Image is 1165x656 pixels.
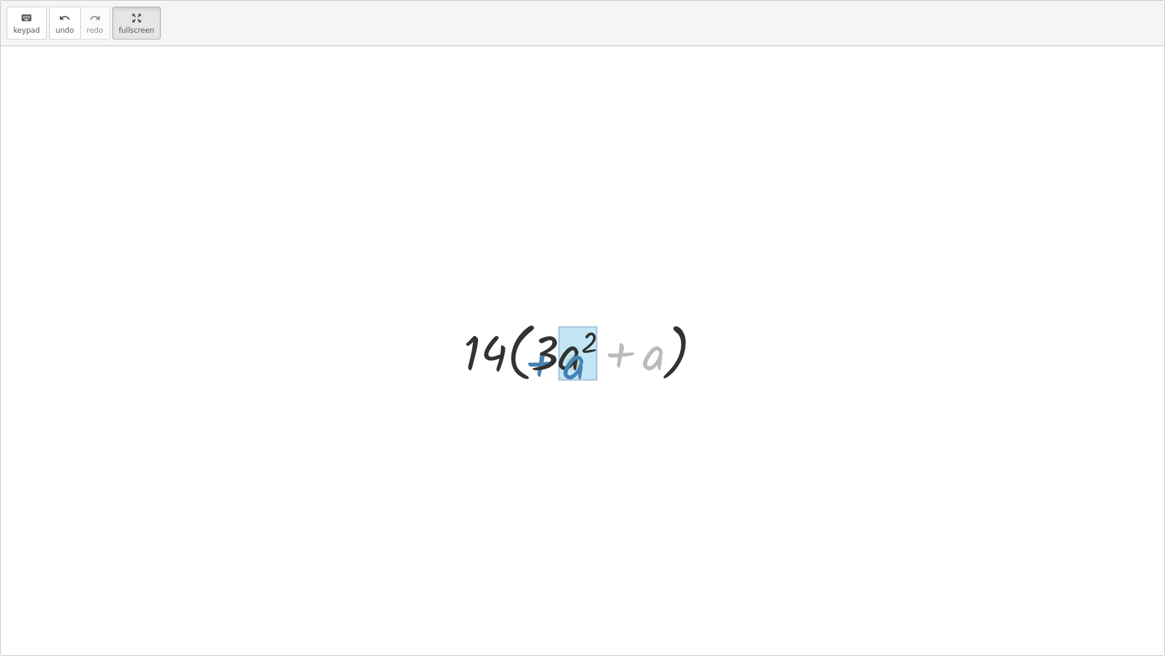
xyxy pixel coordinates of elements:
span: keypad [13,26,40,35]
span: undo [56,26,74,35]
i: keyboard [21,11,32,26]
button: keyboardkeypad [7,7,47,39]
i: undo [59,11,70,26]
i: redo [89,11,101,26]
button: fullscreen [112,7,161,39]
button: undoundo [49,7,81,39]
span: fullscreen [119,26,154,35]
span: redo [87,26,103,35]
button: redoredo [80,7,110,39]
